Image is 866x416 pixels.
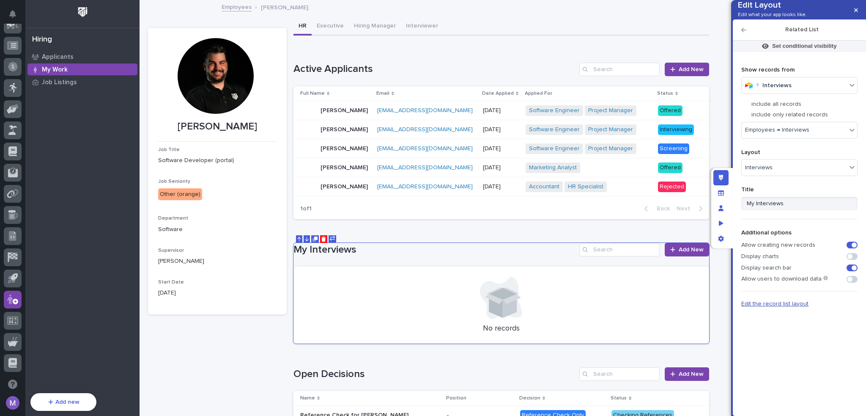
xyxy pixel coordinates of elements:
a: 📖Help Docs [5,103,49,118]
span: Pylon [84,223,102,229]
div: Manage fields and data [713,185,729,201]
button: Start new chat [144,133,154,143]
img: 1736555164131-43832dd5-751b-4058-ba23-39d91318e5a0 [17,182,24,188]
p: Applied For [525,89,552,98]
img: Matthew Hall [8,196,22,209]
p: [PERSON_NAME] [321,182,370,190]
a: My Work [25,63,140,76]
p: [PERSON_NAME] [321,105,370,114]
tr: [PERSON_NAME][PERSON_NAME] [EMAIL_ADDRESS][DOMAIN_NAME] [DATE]Marketing Analyst Offered [293,158,709,177]
a: Add New [665,243,709,256]
a: Software Engineer [529,145,580,152]
p: My Work [42,66,68,74]
p: [PERSON_NAME] [158,257,277,266]
p: Layout [741,142,858,156]
p: include all records [751,101,801,108]
div: Offered [658,163,682,173]
span: Interviews [745,164,773,171]
a: Add New [665,367,709,381]
div: Notifications [11,10,22,24]
tr: [PERSON_NAME][PERSON_NAME] [EMAIL_ADDRESS][DOMAIN_NAME] [DATE]Software Engineer Project Manager S... [293,139,709,158]
p: [DATE] [158,289,277,298]
a: Powered byPylon [60,223,102,229]
p: Edit what your app looks like. [738,12,807,18]
p: [PERSON_NAME] [158,121,277,133]
p: [DATE] [483,164,519,171]
p: Status [611,394,627,403]
span: Add New [679,371,704,377]
img: 1736555164131-43832dd5-751b-4058-ba23-39d91318e5a0 [8,131,24,146]
span: Add New [679,66,704,72]
span: Start Date [158,280,184,285]
a: Project Manager [588,126,633,133]
span: Supervisor [158,248,184,253]
button: Hiring Manager [349,18,401,36]
span: • [70,204,73,211]
div: Duplicate [312,237,318,242]
p: [PERSON_NAME] [321,163,370,171]
div: Manage users [713,201,729,216]
span: Department [158,216,188,221]
button: Notifications [4,5,22,23]
a: 🔗Onboarding Call [49,103,111,118]
span: Edit the record list layout [741,301,808,307]
button: Executive [312,18,349,36]
span: Onboarding Call [61,107,108,115]
p: [DATE] [483,183,519,190]
span: [DATE] [75,181,92,188]
img: Brittany [8,173,22,187]
img: Stacker [8,8,25,25]
p: Welcome 👋 [8,33,154,47]
p: Title [741,179,858,193]
h1: Active Applicants [293,63,576,75]
div: Screening [658,143,689,154]
p: [PERSON_NAME] [321,143,370,152]
p: Position [446,394,466,403]
button: Add new [30,393,96,411]
p: How can we help? [8,47,154,61]
label: Display search bar [741,264,792,272]
span: Next [677,205,695,212]
p: [PERSON_NAME] [261,2,308,11]
button: See all [131,158,154,168]
a: [EMAIL_ADDRESS][DOMAIN_NAME] [377,107,473,113]
div: Move Down [305,237,309,242]
a: [EMAIL_ADDRESS][DOMAIN_NAME] [377,127,473,132]
div: 🔗 [53,107,60,114]
a: Applicants [25,50,140,63]
input: Title [741,197,858,210]
div: Preview as [713,216,729,231]
a: Project Manager [588,145,633,152]
a: [EMAIL_ADDRESS][DOMAIN_NAME] [377,184,473,190]
p: Job Listings [42,79,77,86]
div: Hiring [32,35,52,44]
span: Job Seniority [158,179,190,184]
a: Add New [665,63,709,76]
button: HR [293,18,312,36]
div: Other (orange) [158,188,202,201]
p: Status [657,89,673,98]
div: Offered [658,105,682,116]
p: Decision [519,394,540,403]
p: Show records from [741,60,858,74]
span: Help Docs [17,107,46,115]
div: 📖 [8,107,15,114]
span: [DATE] [75,204,92,211]
button: Interviewer [401,18,443,36]
input: Search [579,63,660,76]
p: Full Name [300,89,325,98]
div: App settings [713,231,729,246]
a: Project Manager [588,107,633,114]
a: [EMAIL_ADDRESS][DOMAIN_NAME] [377,146,473,152]
p: No records [304,324,699,333]
button: Open support chat [4,375,22,393]
div: Start new chat [29,131,139,139]
p: [DATE] [483,107,519,114]
a: [EMAIL_ADDRESS][DOMAIN_NAME] [377,165,473,171]
div: Move Up [297,237,301,242]
div: Rejected [658,182,686,192]
div: Past conversations [8,160,57,167]
button: Delete [320,235,327,243]
a: Accountant [529,183,559,190]
button: Move Down [304,235,310,243]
